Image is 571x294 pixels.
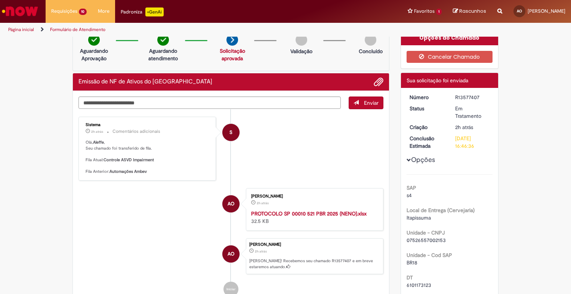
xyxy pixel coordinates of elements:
dt: Conclusão Estimada [404,135,450,150]
h2: Emissão de NF de Ativos do ASVD Histórico de tíquete [78,79,212,85]
button: Adicionar anexos [374,77,383,87]
p: Olá, , Seu chamado foi transferido de fila. Fila Atual: Fila Anterior: [86,140,210,175]
div: [DATE] 16:46:36 [455,135,490,150]
b: DT [407,274,413,281]
dt: Criação [404,123,450,131]
ul: Trilhas de página [6,23,375,37]
p: Validação [290,48,312,55]
time: 29/09/2025 14:46:34 [255,249,267,254]
div: Padroniza [121,7,164,16]
a: Rascunhos [453,8,486,15]
div: Aleffe Oliveira [222,195,240,212]
span: 2h atrás [257,201,269,205]
p: Aguardando atendimento [145,47,181,62]
div: System [222,124,240,141]
span: Favoritos [414,7,435,15]
div: 29/09/2025 14:46:34 [455,123,490,131]
time: 29/09/2025 14:46:38 [91,129,103,134]
a: Solicitação aprovada [220,48,245,62]
b: Automações Ambev [109,169,147,174]
span: s4 [407,192,412,199]
div: [PERSON_NAME] [251,194,376,199]
span: 2h atrás [455,124,473,131]
span: 2h atrás [91,129,103,134]
span: Rascunhos [459,7,486,15]
span: AO [228,195,234,213]
span: 10 [79,9,87,15]
img: arrow-next.png [226,34,238,46]
span: AO [517,9,522,13]
b: Aleffe [93,140,104,145]
a: Página inicial [8,27,34,33]
span: Requisições [51,7,77,15]
b: Unidade - CNPJ [407,229,445,236]
img: img-circle-grey.png [296,34,307,46]
span: More [98,7,109,15]
span: S [229,123,232,141]
span: 07526557002153 [407,237,446,244]
p: [PERSON_NAME]! Recebemos seu chamado R13577407 e em breve estaremos atuando. [249,258,379,270]
img: check-circle-green.png [157,34,169,46]
dt: Número [404,94,450,101]
a: PROTOCOLO SP 00010 521 PBR 2025 (NENO).xlsx [251,210,367,217]
img: check-circle-green.png [88,34,100,46]
span: Enviar [364,99,379,106]
button: Enviar [349,97,383,109]
span: 2h atrás [255,249,267,254]
b: Local de Entrega (Cervejaria) [407,207,475,214]
img: img-circle-grey.png [365,34,376,46]
div: Opções do Chamado [401,30,499,45]
div: 32.5 KB [251,210,376,225]
div: Sistema [86,123,210,127]
div: [PERSON_NAME] [249,242,379,247]
small: Comentários adicionais [112,128,160,135]
textarea: Digite sua mensagem aqui... [78,97,341,109]
div: Aleffe Oliveira [222,245,240,263]
span: Sua solicitação foi enviada [407,77,468,84]
time: 29/09/2025 14:46:23 [257,201,269,205]
span: Itapissuma [407,214,431,221]
dt: Status [404,105,450,112]
span: AO [228,245,234,263]
span: BR18 [407,259,417,266]
b: Unidade - Cod SAP [407,252,452,258]
a: Formulário de Atendimento [50,27,105,33]
li: Aleffe Oliveira [78,238,383,274]
span: 1 [436,9,442,15]
div: Em Tratamento [455,105,490,120]
time: 29/09/2025 14:46:34 [455,124,473,131]
span: [PERSON_NAME] [528,8,565,14]
p: +GenAi [145,7,164,16]
b: SAP [407,184,416,191]
b: Controle ASVD Impairment [104,157,154,163]
button: Cancelar Chamado [407,51,493,63]
img: ServiceNow [1,4,39,19]
p: Concluído [359,48,383,55]
div: R13577407 [455,94,490,101]
p: Aguardando Aprovação [76,47,112,62]
span: 6101173123 [407,282,431,288]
